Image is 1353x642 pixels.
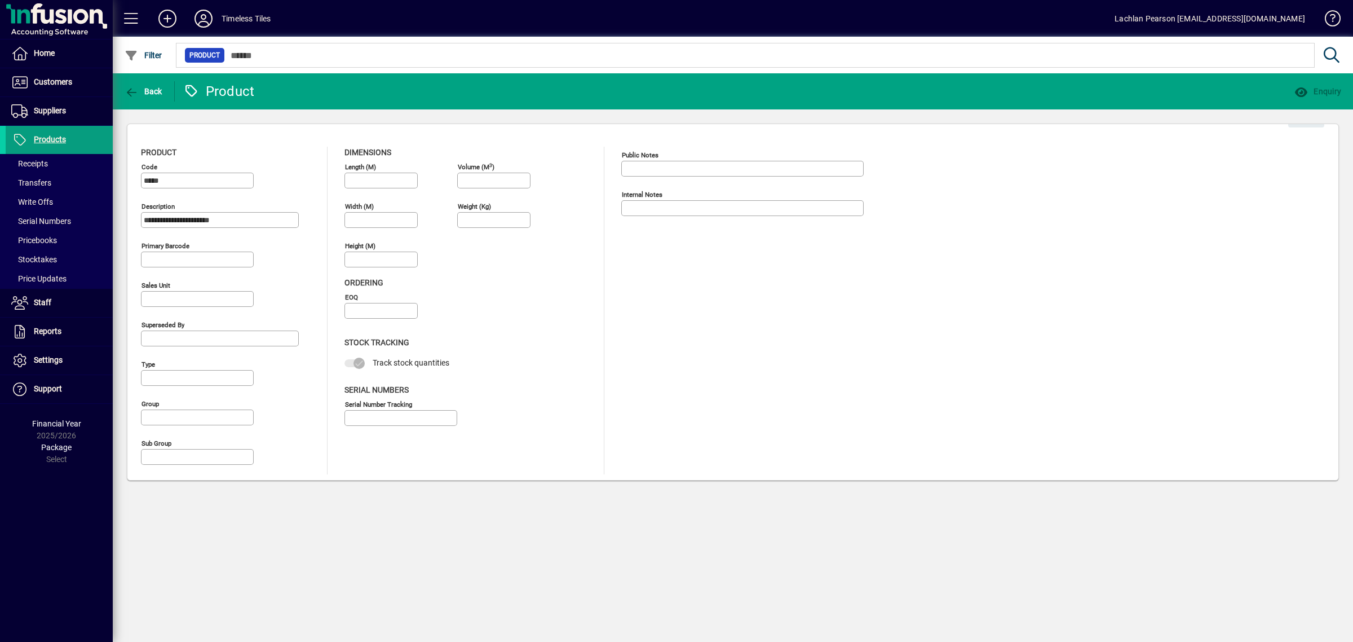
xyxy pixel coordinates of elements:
span: Serial Numbers [344,385,409,394]
button: Back [122,81,165,102]
div: Product [183,82,255,100]
span: Pricebooks [11,236,57,245]
sup: 3 [489,162,492,168]
mat-label: Weight (Kg) [458,203,491,210]
a: Suppliers [6,97,113,125]
a: Receipts [6,154,113,173]
a: Staff [6,289,113,317]
span: Reports [34,327,61,336]
a: Knowledge Base [1316,2,1339,39]
span: Home [34,49,55,58]
a: Write Offs [6,192,113,212]
mat-label: Sub group [142,439,171,447]
span: Price Updates [11,274,67,283]
a: Price Updates [6,269,113,288]
mat-label: Height (m) [345,242,375,250]
a: Pricebooks [6,231,113,250]
button: Profile [185,8,222,29]
span: Transfers [11,178,51,187]
span: Receipts [11,159,48,168]
app-page-header-button: Back [113,81,175,102]
span: Suppliers [34,106,66,115]
mat-label: Length (m) [345,163,376,171]
span: Stock Tracking [344,338,409,347]
span: Write Offs [11,197,53,206]
mat-label: Volume (m ) [458,163,494,171]
div: Lachlan Pearson [EMAIL_ADDRESS][DOMAIN_NAME] [1115,10,1305,28]
a: Settings [6,346,113,375]
a: Home [6,39,113,68]
mat-label: Width (m) [345,203,374,210]
span: Package [41,443,72,452]
span: Ordering [344,278,383,287]
button: Edit [1288,107,1324,127]
mat-label: Public Notes [622,151,658,159]
button: Add [149,8,185,29]
a: Stocktakes [6,250,113,269]
div: Timeless Tiles [222,10,271,28]
span: Products [34,135,66,144]
mat-label: EOQ [345,293,358,301]
mat-label: Primary barcode [142,242,189,250]
span: Settings [34,355,63,364]
span: Serial Numbers [11,217,71,226]
a: Support [6,375,113,403]
span: Support [34,384,62,393]
span: Product [141,148,176,157]
a: Customers [6,68,113,96]
span: Stocktakes [11,255,57,264]
span: Filter [125,51,162,60]
span: Financial Year [32,419,81,428]
mat-label: Code [142,163,157,171]
mat-label: Type [142,360,155,368]
span: Back [125,87,162,96]
span: Staff [34,298,51,307]
mat-label: Description [142,203,175,210]
mat-label: Serial Number tracking [345,400,412,408]
button: Filter [122,45,165,65]
mat-label: Group [142,400,159,408]
span: Track stock quantities [373,358,449,367]
mat-label: Internal Notes [622,191,662,199]
span: Dimensions [344,148,391,157]
a: Reports [6,318,113,346]
a: Transfers [6,173,113,192]
span: Customers [34,77,72,86]
mat-label: Superseded by [142,321,184,329]
a: Serial Numbers [6,212,113,231]
span: Product [189,50,220,61]
mat-label: Sales unit [142,282,170,289]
